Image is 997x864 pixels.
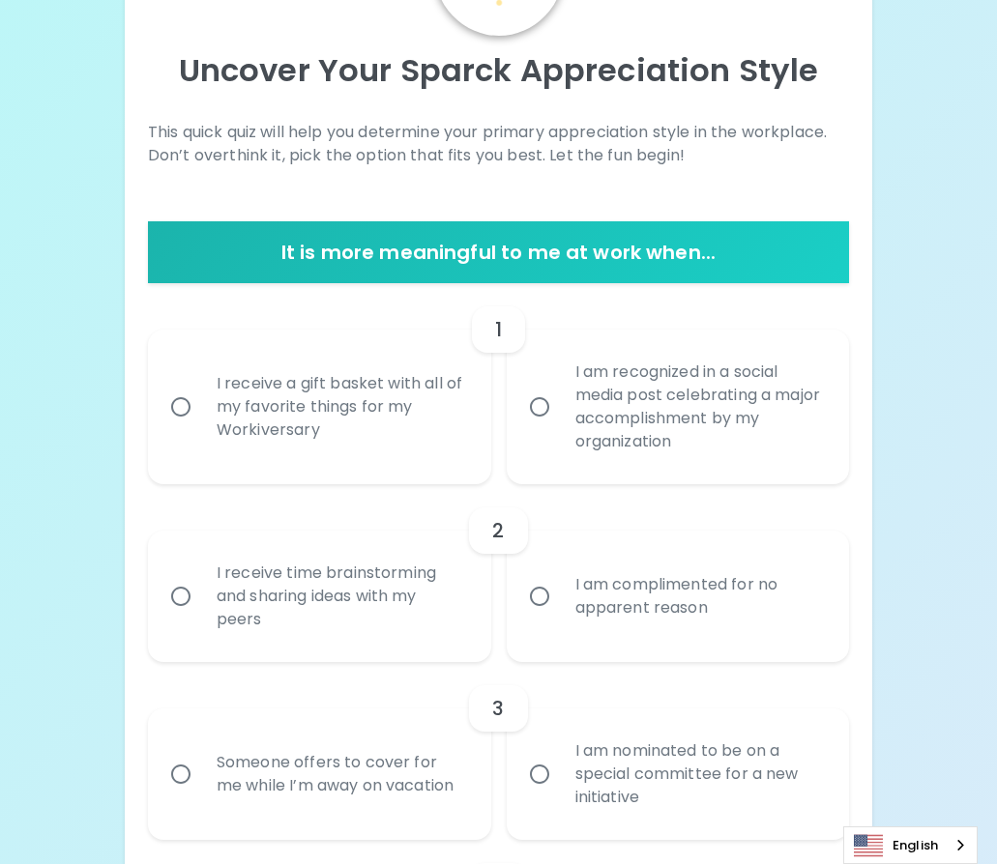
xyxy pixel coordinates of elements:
div: I am recognized in a social media post celebrating a major accomplishment by my organization [560,337,839,476]
div: choice-group-check [148,283,849,484]
div: choice-group-check [148,484,849,662]
div: I am complimented for no apparent reason [560,550,839,643]
a: English [844,827,977,863]
h6: It is more meaningful to me at work when... [156,237,841,268]
div: I receive time brainstorming and sharing ideas with my peers [201,538,481,654]
div: Language [843,826,978,864]
h6: 2 [492,515,504,546]
p: This quick quiz will help you determine your primary appreciation style in the workplace. Don’t o... [148,121,849,167]
h6: 1 [495,314,502,345]
aside: Language selected: English [843,826,978,864]
div: Someone offers to cover for me while I’m away on vacation [201,728,481,821]
h6: 3 [492,693,504,724]
div: I am nominated to be on a special committee for a new initiative [560,716,839,832]
p: Uncover Your Sparck Appreciation Style [148,51,849,90]
div: choice-group-check [148,662,849,840]
div: I receive a gift basket with all of my favorite things for my Workiversary [201,349,481,465]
